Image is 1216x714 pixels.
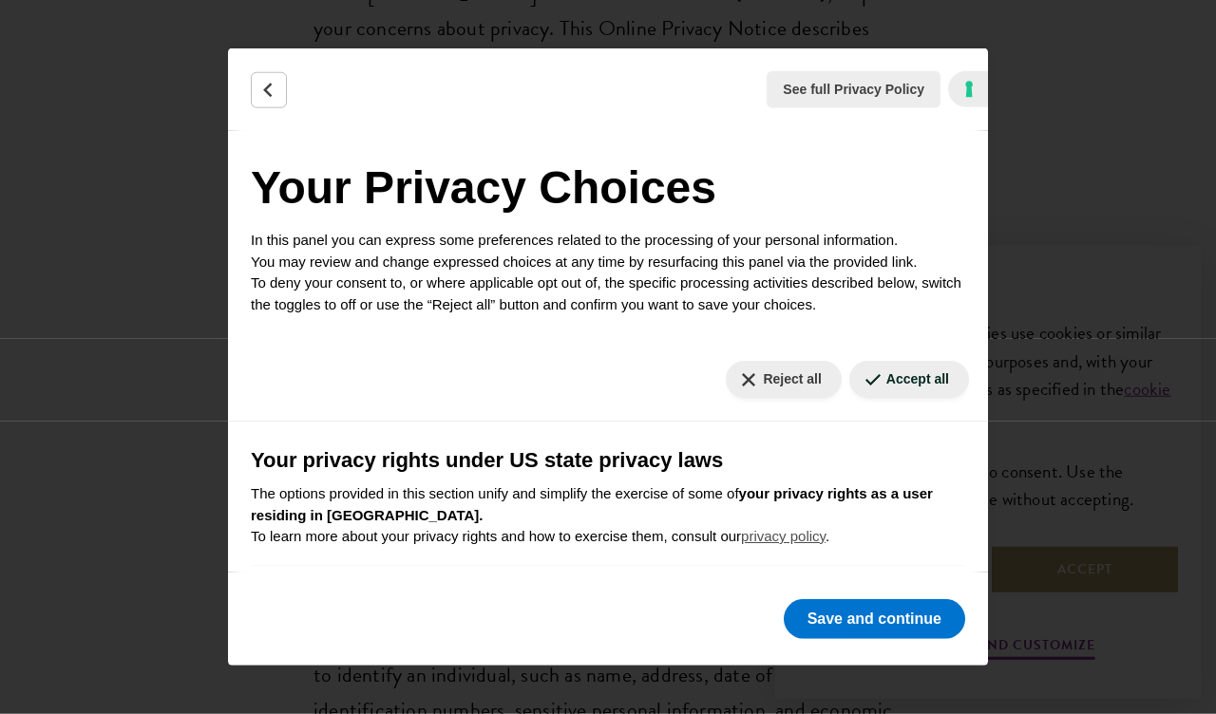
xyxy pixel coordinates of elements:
h2: Your Privacy Choices [251,154,965,222]
b: your privacy rights as a user residing in [GEOGRAPHIC_DATA]. [251,485,933,523]
p: In this panel you can express some preferences related to the processing of your personal informa... [251,230,965,315]
button: Back [251,72,287,108]
button: Reject all [726,361,841,398]
button: Save and continue [784,599,965,639]
a: privacy policy [741,528,826,544]
button: See full Privacy Policy [767,71,940,108]
button: Accept all [849,361,969,398]
p: The options provided in this section unify and simplify the exercise of some of To learn more abo... [251,483,965,548]
a: iubenda - Cookie Policy and Cookie Compliance Management [948,71,988,107]
h3: Your privacy rights under US state privacy laws [251,444,965,476]
span: See full Privacy Policy [783,80,924,100]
